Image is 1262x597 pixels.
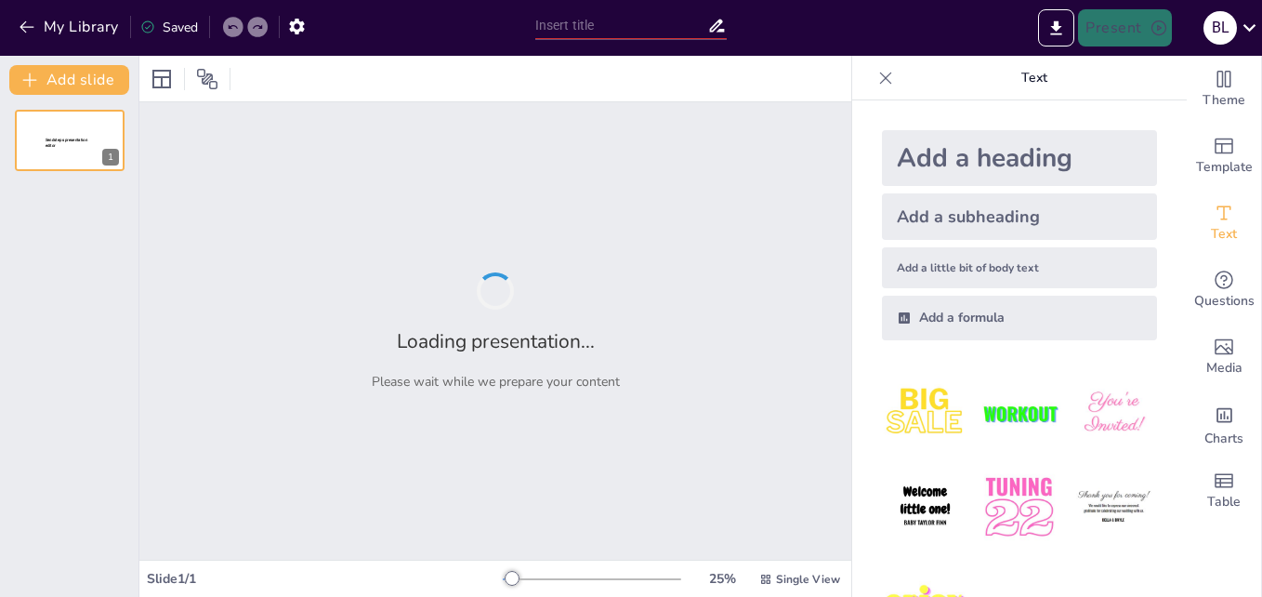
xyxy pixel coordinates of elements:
img: 5.jpeg [976,464,1062,551]
div: Add a heading [882,130,1157,186]
div: Change the overall theme [1187,56,1261,123]
img: 6.jpeg [1071,464,1157,551]
div: Slide 1 / 1 [147,570,503,588]
div: Saved [140,19,198,36]
span: Single View [776,572,840,587]
span: Charts [1204,429,1243,449]
div: Add charts and graphs [1187,391,1261,458]
button: Present [1078,9,1171,46]
img: 1.jpeg [882,370,968,457]
button: Add slide [9,65,129,95]
button: My Library [14,12,126,42]
img: 2.jpeg [976,370,1062,457]
span: Template [1196,157,1253,178]
span: Table [1207,492,1241,512]
div: Layout [147,64,177,94]
div: B L [1203,11,1237,45]
img: 4.jpeg [882,464,968,551]
img: 3.jpeg [1071,370,1157,457]
p: Please wait while we prepare your content [372,373,620,391]
span: Theme [1203,90,1245,111]
button: B L [1203,9,1237,46]
div: Get real-time input from your audience [1187,257,1261,324]
span: Media [1206,358,1242,378]
div: 1 [15,110,125,171]
span: Text [1211,224,1237,245]
span: Sendsteps presentation editor [46,138,87,148]
div: Add a little bit of body text [882,247,1157,288]
h2: Loading presentation... [397,328,595,354]
div: Add ready made slides [1187,123,1261,190]
div: 25 % [700,570,744,588]
div: Add a subheading [882,193,1157,240]
input: Insert title [535,12,707,39]
span: Position [196,68,218,90]
span: Questions [1194,291,1255,312]
div: Add a table [1187,458,1261,524]
p: Text [900,56,1168,100]
button: Export to PowerPoint [1038,9,1074,46]
div: Add text boxes [1187,190,1261,257]
div: 1 [102,149,119,166]
div: Add images, graphics, shapes or video [1187,324,1261,391]
div: Add a formula [882,296,1157,340]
